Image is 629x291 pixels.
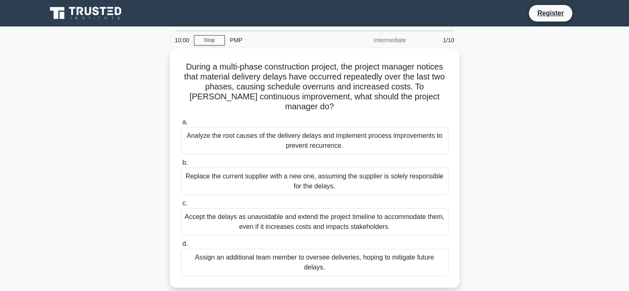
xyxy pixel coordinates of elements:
div: Replace the current supplier with a new one, assuming the supplier is solely responsible for the ... [181,168,449,195]
span: a. [182,118,188,125]
div: Accept the delays as unavoidable and extend the project timeline to accommodate them, even if it ... [181,208,449,236]
div: Analyze the root causes of the delivery delays and implement process improvements to prevent recu... [181,127,449,154]
a: Register [532,8,569,18]
h5: During a multi-phase construction project, the project manager notices that material delivery del... [180,62,450,112]
span: d. [182,240,188,247]
div: Intermediate [339,32,411,48]
div: Assign an additional team member to oversee deliveries, hoping to mitigate future delays. [181,249,449,276]
div: 10:00 [170,32,194,48]
a: Stop [194,35,225,46]
span: c. [182,200,187,207]
div: 1/10 [411,32,459,48]
div: PMP [225,32,339,48]
span: b. [182,159,188,166]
